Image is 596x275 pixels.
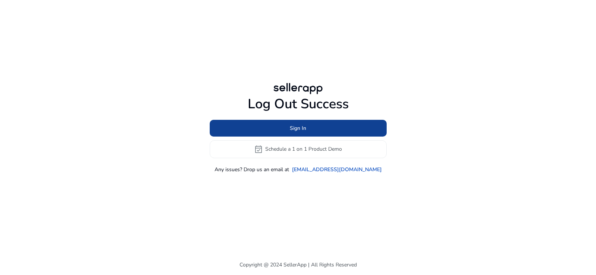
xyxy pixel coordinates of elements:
[292,166,382,173] a: [EMAIL_ADDRESS][DOMAIN_NAME]
[210,140,387,158] button: event_availableSchedule a 1 on 1 Product Demo
[210,96,387,112] h1: Log Out Success
[290,124,306,132] span: Sign In
[210,120,387,137] button: Sign In
[254,145,263,154] span: event_available
[215,166,289,173] p: Any issues? Drop us an email at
